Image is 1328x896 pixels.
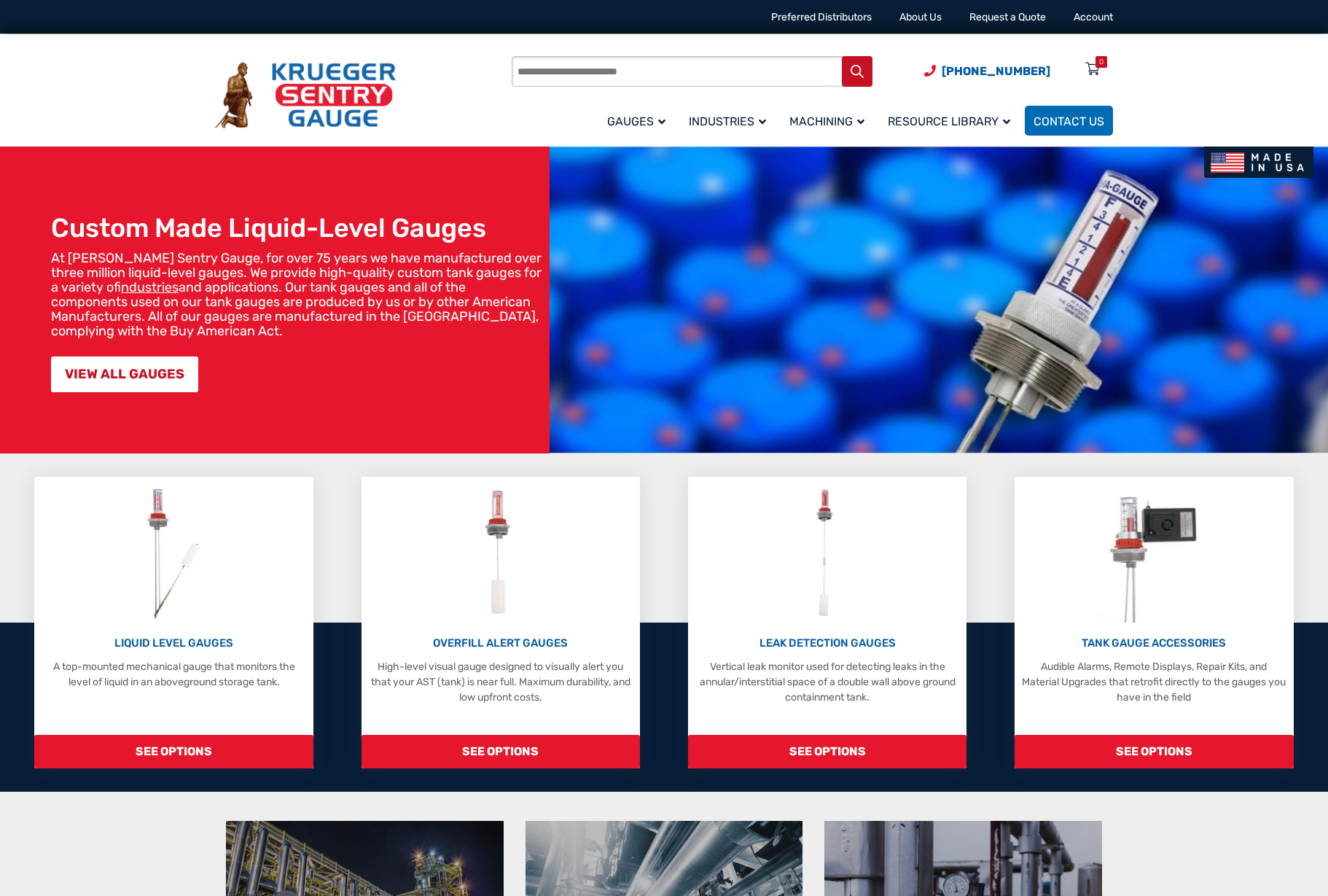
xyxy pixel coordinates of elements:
a: Machining [781,104,879,138]
span: SEE OPTIONS [1015,735,1294,768]
h1: Custom Made Liquid-Level Gauges [51,212,542,244]
span: SEE OPTIONS [34,735,313,768]
a: Phone Number (920) 434-8860 [924,62,1050,80]
p: A top-mounted mechanical gauge that monitors the level of liquid in an aboveground storage tank. [42,659,306,690]
img: bg_hero_bannerksentry [550,147,1328,453]
img: Tank Gauge Accessories [1095,484,1213,623]
span: Gauges [607,114,665,128]
img: Made In USA [1204,147,1313,178]
div: 0 [1099,56,1104,68]
p: TANK GAUGE ACCESSORIES [1022,635,1286,652]
span: SEE OPTIONS [688,735,967,768]
span: [PHONE_NUMBER] [942,64,1050,78]
span: Contact Us [1034,114,1104,128]
a: Resource Library [879,104,1025,138]
img: Overfill Alert Gauges [469,484,534,623]
a: Gauges [598,104,680,138]
span: Machining [789,114,864,128]
span: Resource Library [888,114,1010,128]
span: SEE OPTIONS [362,735,641,768]
p: High-level visual gauge designed to visually alert you that your AST (tank) is near full. Maximum... [369,659,633,705]
a: Industries [680,104,781,138]
img: Krueger Sentry Gauge [215,62,396,129]
p: Vertical leak monitor used for detecting leaks in the annular/interstitial space of a double wall... [695,659,960,705]
a: Liquid Level Gauges LIQUID LEVEL GAUGES A top-mounted mechanical gauge that monitors the level of... [34,477,313,768]
a: Contact Us [1025,106,1113,136]
a: industries [121,279,179,295]
p: OVERFILL ALERT GAUGES [369,635,633,652]
img: Liquid Level Gauges [136,484,213,623]
a: Preferred Distributors [771,11,872,23]
p: At [PERSON_NAME] Sentry Gauge, for over 75 years we have manufactured over three million liquid-l... [51,251,542,338]
img: Leak Detection Gauges [799,484,856,623]
span: Industries [689,114,766,128]
a: Account [1074,11,1113,23]
a: VIEW ALL GAUGES [51,357,198,392]
a: Leak Detection Gauges LEAK DETECTION GAUGES Vertical leak monitor used for detecting leaks in the... [688,477,967,768]
p: LEAK DETECTION GAUGES [695,635,960,652]
a: Tank Gauge Accessories TANK GAUGE ACCESSORIES Audible Alarms, Remote Displays, Repair Kits, and M... [1015,477,1294,768]
a: About Us [899,11,942,23]
a: Overfill Alert Gauges OVERFILL ALERT GAUGES High-level visual gauge designed to visually alert yo... [362,477,641,768]
a: Request a Quote [969,11,1046,23]
p: Audible Alarms, Remote Displays, Repair Kits, and Material Upgrades that retrofit directly to the... [1022,659,1286,705]
p: LIQUID LEVEL GAUGES [42,635,306,652]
